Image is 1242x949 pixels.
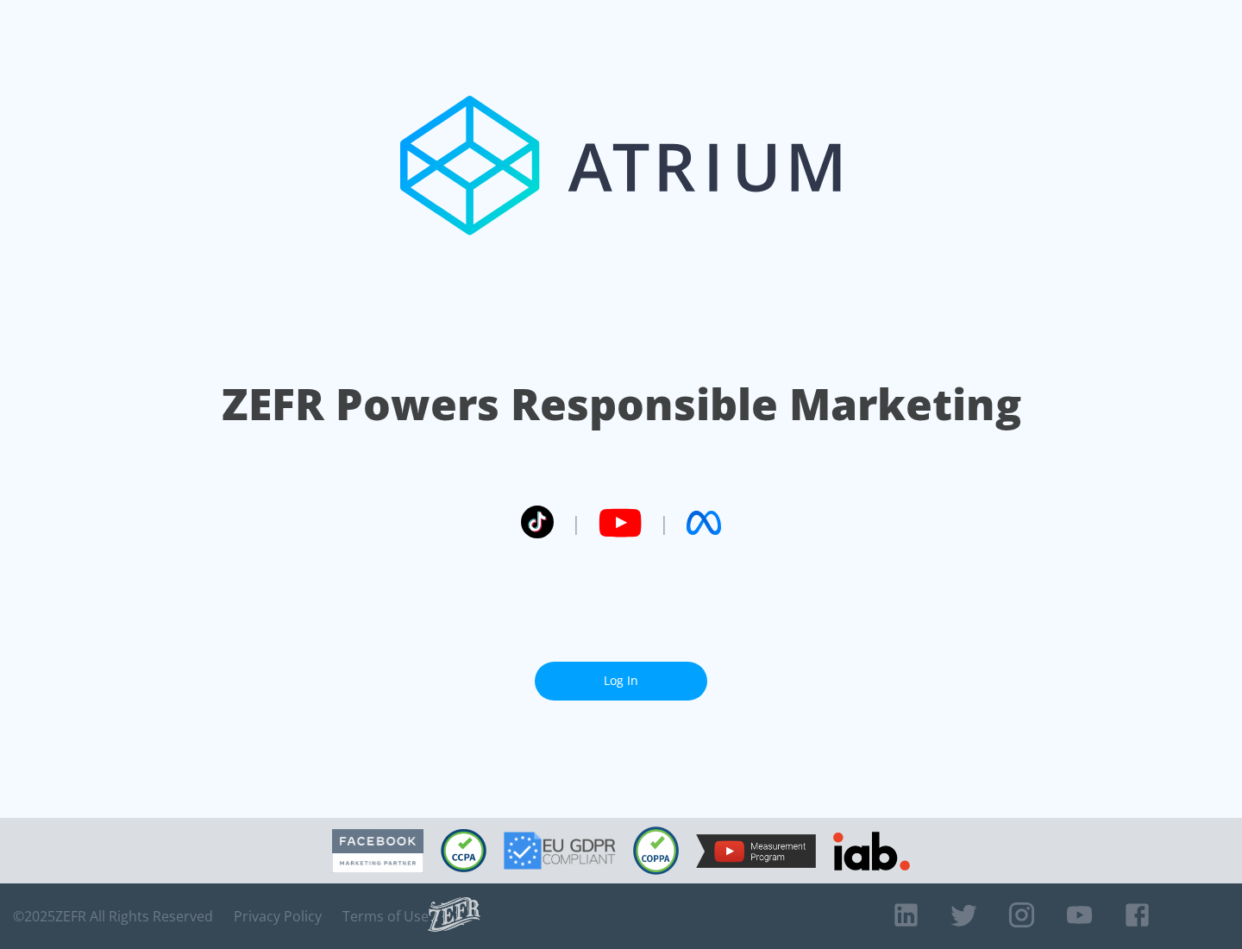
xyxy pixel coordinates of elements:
span: | [571,510,581,536]
a: Privacy Policy [234,908,322,925]
h1: ZEFR Powers Responsible Marketing [222,374,1021,434]
span: | [659,510,669,536]
span: © 2025 ZEFR All Rights Reserved [13,908,213,925]
img: COPPA Compliant [633,826,679,875]
img: YouTube Measurement Program [696,834,816,868]
img: GDPR Compliant [504,832,616,870]
img: CCPA Compliant [441,829,486,872]
img: IAB [833,832,910,870]
img: Facebook Marketing Partner [332,829,423,873]
a: Log In [535,662,707,701]
a: Terms of Use [342,908,429,925]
